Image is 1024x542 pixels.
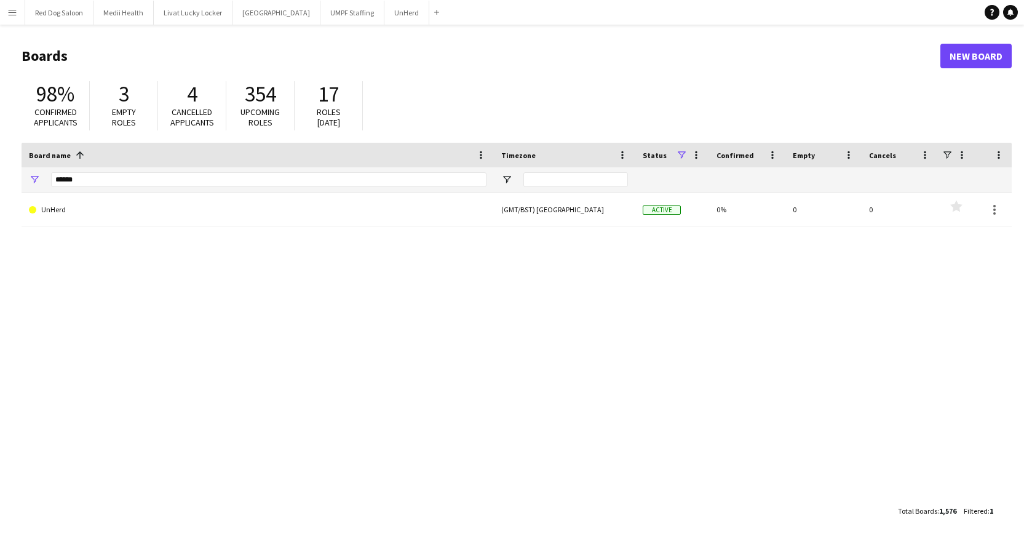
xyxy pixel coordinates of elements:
span: Filtered [964,506,988,516]
button: Livat Lucky Locker [154,1,232,25]
button: Medii Health [93,1,154,25]
span: Cancelled applicants [170,106,214,128]
span: Empty roles [112,106,136,128]
span: Confirmed [716,151,754,160]
input: Timezone Filter Input [523,172,628,187]
span: Timezone [501,151,536,160]
h1: Boards [22,47,940,65]
button: UMPF Staffing [320,1,384,25]
a: UnHerd [29,193,486,227]
span: 98% [36,81,74,108]
div: 0 [862,193,938,226]
span: 354 [245,81,276,108]
button: Open Filter Menu [29,174,40,185]
button: Open Filter Menu [501,174,512,185]
span: Roles [DATE] [317,106,341,128]
span: 1,576 [939,506,956,516]
span: Active [643,205,681,215]
button: [GEOGRAPHIC_DATA] [232,1,320,25]
div: : [898,499,956,523]
span: Status [643,151,667,160]
span: Total Boards [898,506,937,516]
span: Confirmed applicants [34,106,77,128]
a: New Board [940,44,1012,68]
input: Board name Filter Input [51,172,486,187]
div: (GMT/BST) [GEOGRAPHIC_DATA] [494,193,635,226]
span: 3 [119,81,129,108]
button: UnHerd [384,1,429,25]
button: Red Dog Saloon [25,1,93,25]
span: 17 [318,81,339,108]
span: 4 [187,81,197,108]
span: 1 [990,506,993,516]
div: 0% [709,193,785,226]
span: Board name [29,151,71,160]
div: : [964,499,993,523]
span: Cancels [869,151,896,160]
div: 0 [785,193,862,226]
span: Empty [793,151,815,160]
span: Upcoming roles [240,106,280,128]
